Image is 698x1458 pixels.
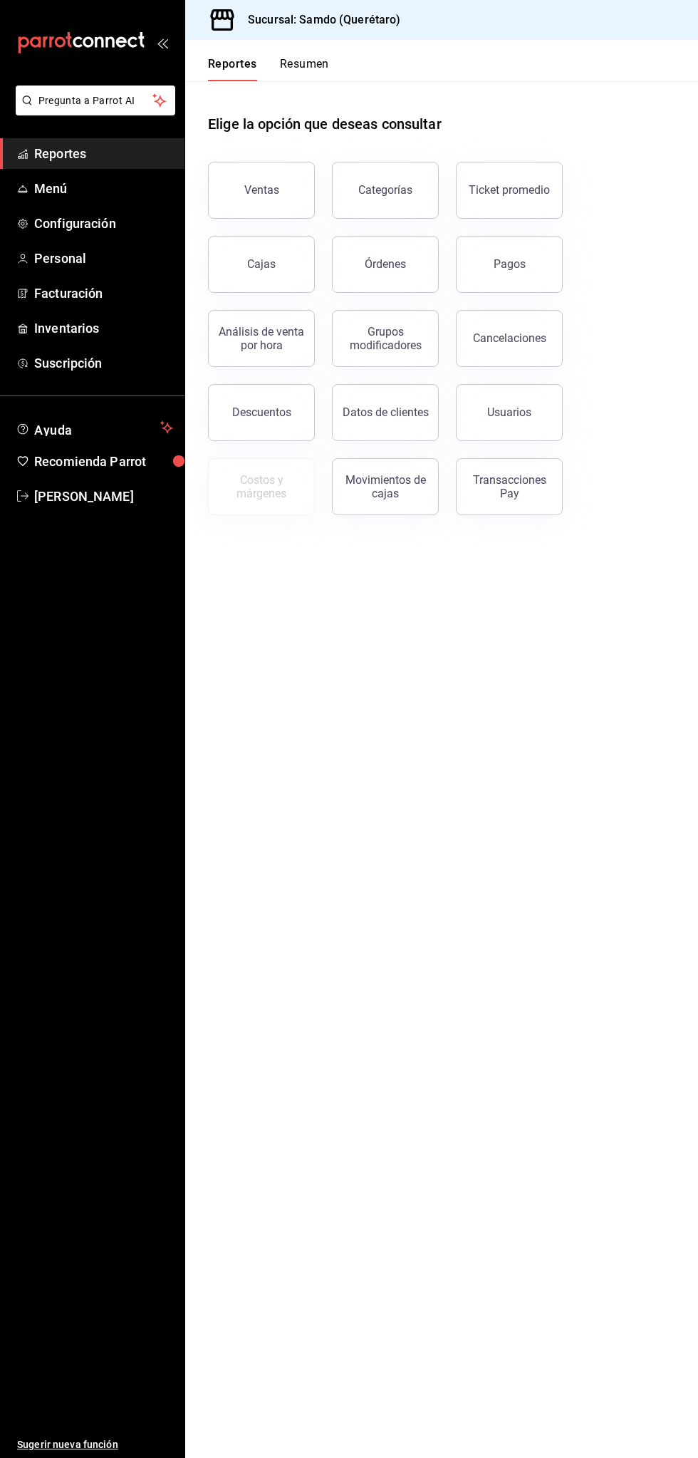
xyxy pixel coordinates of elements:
button: Reportes [208,57,257,81]
span: Ayuda [34,419,155,436]
button: Resumen [280,57,329,81]
div: Cancelaciones [473,331,546,345]
button: Movimientos de cajas [332,458,439,515]
div: Movimientos de cajas [341,473,429,500]
span: Sugerir nueva función [17,1437,173,1452]
span: Suscripción [34,353,173,373]
span: Recomienda Parrot [34,452,173,471]
div: Usuarios [487,405,531,419]
h3: Sucursal: Samdo (Querétaro) [236,11,401,29]
button: Descuentos [208,384,315,441]
a: Cajas [208,236,315,293]
button: Cancelaciones [456,310,563,367]
button: Datos de clientes [332,384,439,441]
button: Pagos [456,236,563,293]
button: open_drawer_menu [157,37,168,48]
button: Ticket promedio [456,162,563,219]
button: Órdenes [332,236,439,293]
div: Costos y márgenes [217,473,306,500]
button: Ventas [208,162,315,219]
span: Configuración [34,214,173,233]
div: Grupos modificadores [341,325,429,352]
span: [PERSON_NAME] [34,487,173,506]
span: Inventarios [34,319,173,338]
div: Análisis de venta por hora [217,325,306,352]
div: Cajas [247,256,276,273]
span: Menú [34,179,173,198]
div: Pagos [494,257,526,271]
span: Personal [34,249,173,268]
h1: Elige la opción que deseas consultar [208,113,442,135]
div: Ticket promedio [469,183,550,197]
span: Reportes [34,144,173,163]
button: Grupos modificadores [332,310,439,367]
button: Transacciones Pay [456,458,563,515]
button: Categorías [332,162,439,219]
div: Ventas [244,183,279,197]
span: Pregunta a Parrot AI [38,93,153,108]
button: Análisis de venta por hora [208,310,315,367]
div: Transacciones Pay [465,473,553,500]
div: navigation tabs [208,57,329,81]
a: Pregunta a Parrot AI [10,103,175,118]
div: Datos de clientes [343,405,429,419]
button: Contrata inventarios para ver este reporte [208,458,315,515]
span: Facturación [34,284,173,303]
button: Pregunta a Parrot AI [16,86,175,115]
button: Usuarios [456,384,563,441]
div: Órdenes [365,257,406,271]
div: Categorías [358,183,412,197]
div: Descuentos [232,405,291,419]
